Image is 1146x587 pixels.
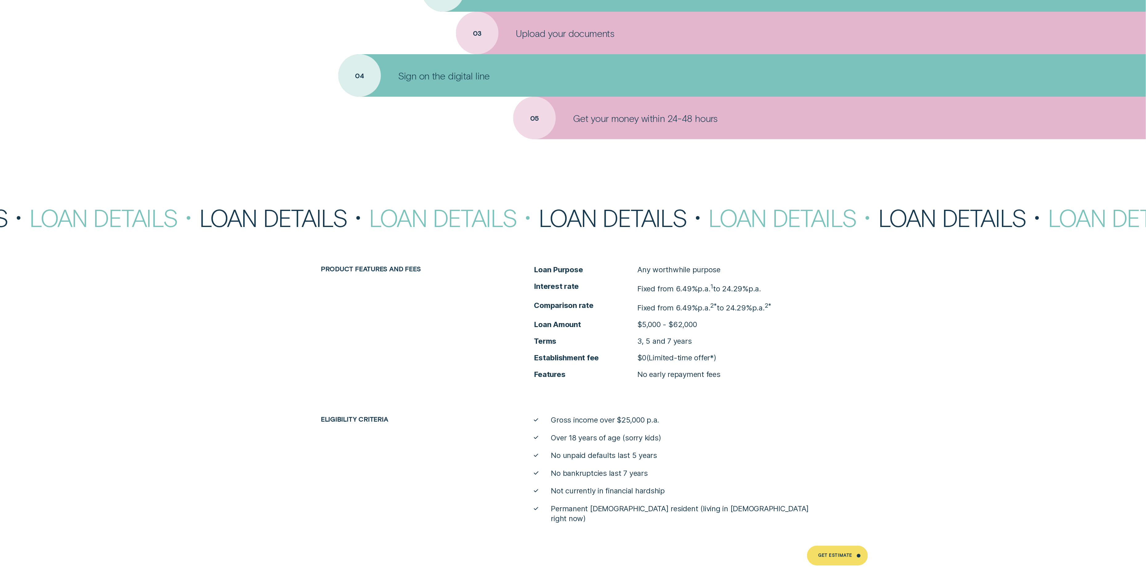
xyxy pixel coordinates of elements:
[749,284,761,293] span: p.a.
[317,415,488,423] div: Eligibility criteria
[551,433,661,443] span: Over 18 years of age (sorry kids)
[534,281,637,291] span: Interest rate
[369,206,539,229] div: Loan Details
[637,281,761,294] p: Fixed from 6.49% to 24.29%
[534,336,637,346] span: Terms
[698,284,711,293] span: p.a.
[637,336,692,346] p: 3, 5 and 7 years
[398,70,490,82] p: Sign on the digital line
[199,206,369,229] div: Loan Details
[516,27,614,39] p: Upload your documents
[752,303,765,312] span: Per Annum
[637,320,697,330] p: $5,000 - $62,000
[534,301,637,310] span: Comparison rate
[711,283,713,290] sup: 1
[534,320,637,330] span: Loan Amount
[551,451,657,460] span: No unpaid defaults last 5 years
[539,206,708,229] div: Loan Details
[637,265,720,275] p: Any worthwhile purpose
[708,206,878,229] div: Loan Details
[29,206,199,229] div: Loan Details
[749,284,761,293] span: Per Annum
[637,353,716,363] p: $0 Limited-time offer*
[551,486,665,496] span: Not currently in financial hardship
[573,112,718,124] p: Get your money within 24-48 hours
[646,353,649,362] span: (
[534,265,637,275] span: Loan Purpose
[807,545,868,565] a: Get Estimate
[534,353,637,363] span: Establishment fee
[698,303,711,312] span: Per Annum
[551,415,660,425] span: Gross income over $25,000 p.a.
[698,303,711,312] span: p.a.
[878,206,1048,229] div: Loan Details
[752,303,765,312] span: p.a.
[551,504,825,524] span: Permanent [DEMOGRAPHIC_DATA] resident (living in [DEMOGRAPHIC_DATA] right now)
[317,265,488,273] div: Product features and fees
[534,370,637,379] span: Features
[698,284,711,293] span: Per Annum
[551,468,648,478] span: No bankruptcies last 7 years
[714,353,716,362] span: )
[637,370,720,379] p: No early repayment fees
[637,301,771,313] p: Fixed from 6.49% to 24.29%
